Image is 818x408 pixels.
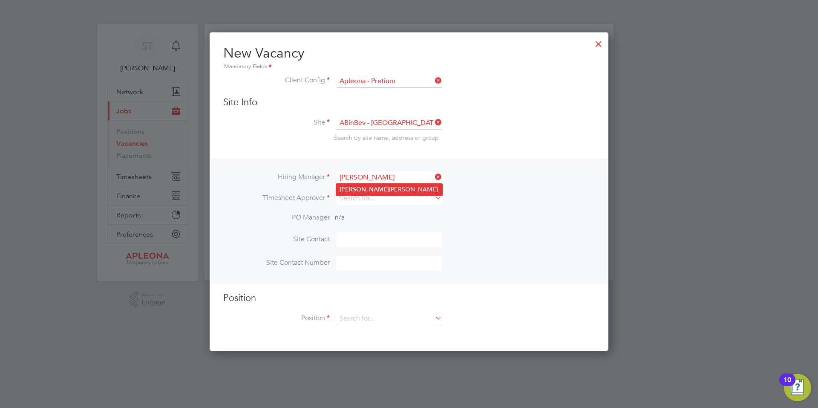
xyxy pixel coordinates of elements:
label: PO Manager [223,213,330,222]
h2: New Vacancy [223,44,595,72]
h3: Position [223,292,595,304]
input: Search for... [337,313,442,325]
label: Site [223,118,330,127]
div: Mandatory Fields [223,62,595,72]
input: Search for... [337,75,442,88]
h3: Site Info [223,96,595,109]
input: Search for... [337,117,442,130]
label: Client Config [223,76,330,85]
label: Site Contact [223,235,330,244]
label: Site Contact Number [223,258,330,267]
label: Hiring Manager [223,173,330,182]
span: Search by site name, address or group [334,134,439,142]
input: Search for... [337,192,442,205]
div: 10 [783,380,791,391]
button: Open Resource Center, 10 new notifications [784,374,811,401]
label: Position [223,314,330,323]
span: n/a [335,213,345,222]
input: Search for... [337,171,442,184]
label: Timesheet Approver [223,194,330,203]
li: [PERSON_NAME] [336,184,442,195]
b: [PERSON_NAME] [340,186,389,193]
